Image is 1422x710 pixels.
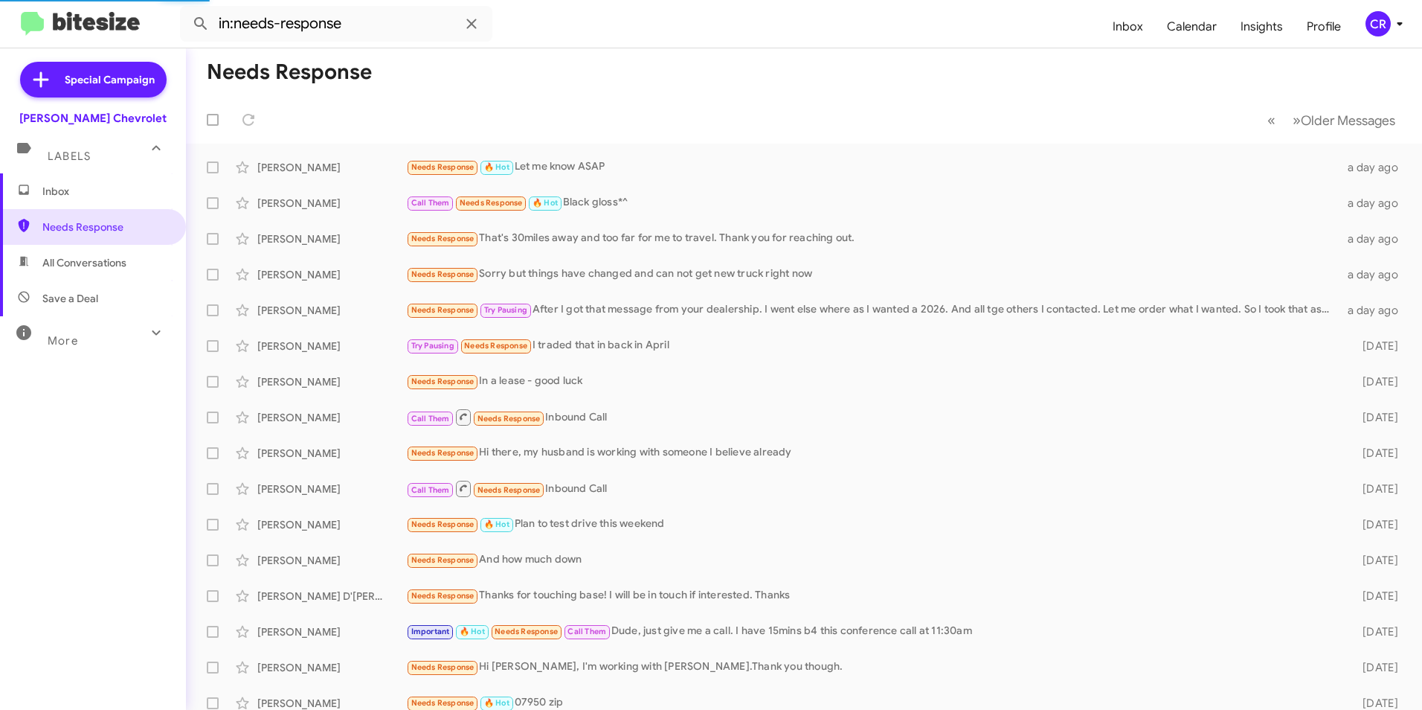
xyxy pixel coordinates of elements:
div: After I got that message from your dealership. I went else where as I wanted a 2026. And all tge ... [406,301,1339,319]
div: Inbound Call [406,479,1339,498]
span: Try Pausing [484,305,527,315]
div: [PERSON_NAME] [257,231,406,246]
div: [PERSON_NAME] [257,482,406,496]
input: Search [180,6,492,42]
div: [PERSON_NAME] [257,267,406,282]
a: Insights [1229,5,1295,48]
div: Let me know ASAP [406,159,1339,176]
h1: Needs Response [207,60,372,84]
span: Needs Response [411,698,474,708]
button: CR [1353,11,1406,36]
div: [PERSON_NAME] [257,303,406,318]
div: [PERSON_NAME] [257,517,406,532]
div: Sorry but things have changed and can not get new truck right now [406,266,1339,283]
div: [PERSON_NAME] [257,446,406,461]
span: Inbox [42,184,169,199]
div: I traded that in back in April [406,337,1339,354]
span: 🔥 Hot [484,162,509,172]
span: Call Them [411,485,450,495]
span: 🔥 Hot [533,198,558,208]
span: Labels [48,150,91,163]
div: a day ago [1339,231,1410,246]
span: Needs Response [460,198,523,208]
div: [DATE] [1339,589,1410,604]
span: Needs Response [477,414,541,423]
div: [DATE] [1339,374,1410,389]
div: [DATE] [1339,624,1410,639]
div: [DATE] [1339,660,1410,675]
div: a day ago [1339,303,1410,318]
span: Call Them [411,414,450,423]
div: [DATE] [1339,517,1410,532]
div: [DATE] [1339,410,1410,425]
div: [PERSON_NAME] [257,160,406,175]
span: Call Them [411,198,450,208]
div: Hi [PERSON_NAME], I'm working with [PERSON_NAME].Thank you though. [406,659,1339,676]
div: Hi there, my husband is working with someone I believe already [406,444,1339,461]
span: Call Them [567,627,606,636]
div: That's 30miles away and too far for me to travel. Thank you for reaching out. [406,230,1339,247]
span: 🔥 Hot [484,698,509,708]
a: Profile [1295,5,1353,48]
div: Black gloss*^ [406,194,1339,211]
a: Inbox [1101,5,1155,48]
div: Plan to test drive this weekend [406,516,1339,533]
div: a day ago [1339,267,1410,282]
span: Needs Response [411,555,474,565]
nav: Page navigation example [1259,105,1404,135]
span: Needs Response [464,341,527,351]
span: Needs Response [411,269,474,279]
div: [PERSON_NAME] [257,410,406,425]
span: All Conversations [42,255,126,270]
div: [PERSON_NAME] [257,660,406,675]
div: [DATE] [1339,553,1410,568]
div: [PERSON_NAME] [257,196,406,211]
span: Special Campaign [65,72,155,87]
div: [DATE] [1339,446,1410,461]
span: More [48,334,78,348]
div: [PERSON_NAME] D'[PERSON_NAME] [257,589,406,604]
span: Try Pausing [411,341,454,351]
div: [PERSON_NAME] [257,624,406,639]
div: Thanks for touching base! I will be in touch if interested. Thanks [406,587,1339,604]
div: [PERSON_NAME] [257,339,406,354]
a: Special Campaign [20,62,167,97]
div: a day ago [1339,196,1410,211]
span: Needs Response [411,662,474,672]
span: Needs Response [495,627,558,636]
span: Needs Response [411,162,474,172]
span: Older Messages [1301,112,1395,129]
span: Save a Deal [42,291,98,306]
span: Needs Response [411,519,474,529]
span: Needs Response [411,377,474,386]
div: Dude, just give me a call. I have 15mins b4 this conference call at 11:30am [406,623,1339,640]
span: Needs Response [411,234,474,243]
div: [PERSON_NAME] [257,374,406,389]
a: Calendar [1155,5,1229,48]
span: Needs Response [42,220,169,234]
span: 🔥 Hot [460,627,485,636]
div: And how much down [406,551,1339,569]
div: a day ago [1339,160,1410,175]
span: » [1293,111,1301,129]
div: [DATE] [1339,339,1410,354]
button: Next [1284,105,1404,135]
span: Needs Response [477,485,541,495]
span: « [1267,111,1275,129]
div: [PERSON_NAME] Chevrolet [19,111,167,126]
div: CR [1365,11,1391,36]
span: 🔥 Hot [484,519,509,529]
span: Needs Response [411,591,474,601]
span: Important [411,627,450,636]
span: Needs Response [411,448,474,458]
div: Inbound Call [406,408,1339,426]
button: Previous [1258,105,1284,135]
div: [PERSON_NAME] [257,553,406,568]
span: Needs Response [411,305,474,315]
div: In a lease - good luck [406,373,1339,390]
div: [DATE] [1339,482,1410,496]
